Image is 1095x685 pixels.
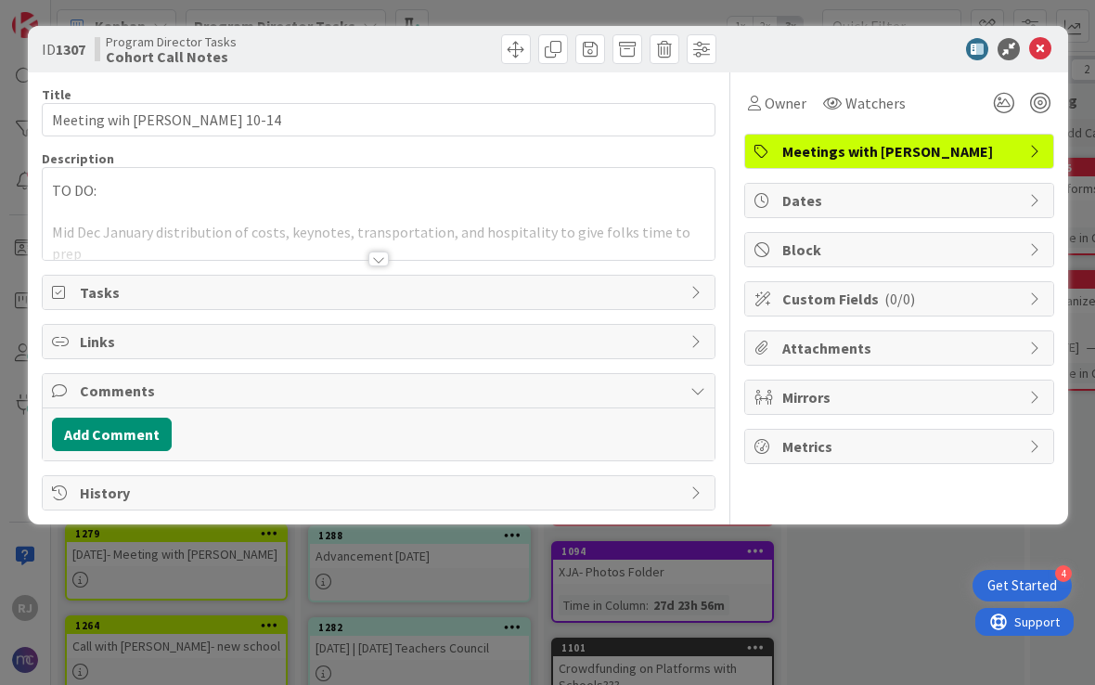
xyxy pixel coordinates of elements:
span: History [80,482,681,504]
div: Get Started [987,576,1057,595]
span: Support [39,3,84,25]
p: TO DO: [52,180,705,201]
span: Meetings with [PERSON_NAME] [782,140,1020,162]
b: 1307 [56,40,85,58]
span: Links [80,330,681,353]
span: Block [782,239,1020,261]
span: ID [42,38,85,60]
input: type card name here... [42,103,715,136]
span: Tasks [80,281,681,304]
span: Metrics [782,435,1020,458]
span: Watchers [845,92,906,114]
span: ( 0/0 ) [884,290,915,308]
span: Owner [765,92,806,114]
span: Mirrors [782,386,1020,408]
span: Custom Fields [782,288,1020,310]
div: Open Get Started checklist, remaining modules: 4 [973,570,1072,601]
b: Cohort Call Notes [106,49,237,64]
label: Title [42,86,71,103]
span: Comments [80,380,681,402]
span: Program Director Tasks [106,34,237,49]
span: Attachments [782,337,1020,359]
span: Description [42,150,114,167]
button: Add Comment [52,418,172,451]
div: 4 [1055,565,1072,582]
span: Dates [782,189,1020,212]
